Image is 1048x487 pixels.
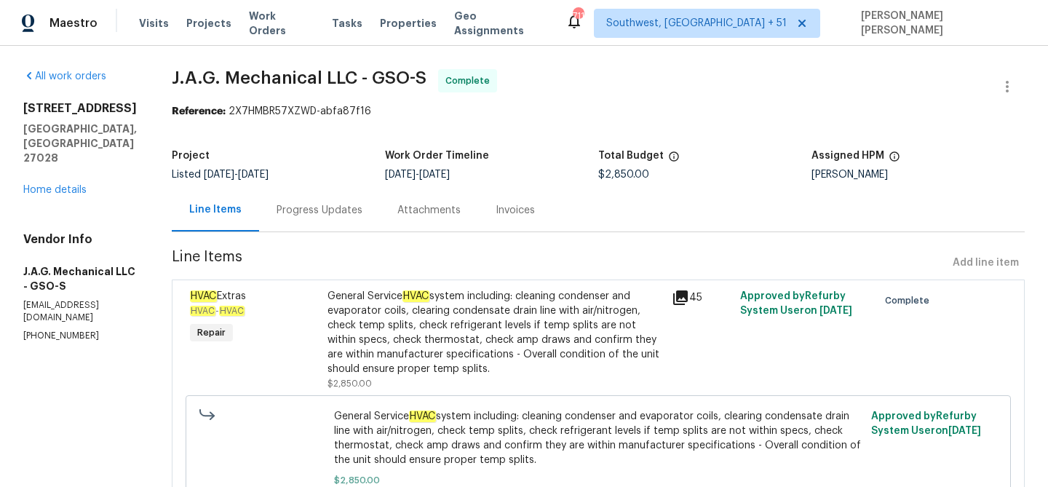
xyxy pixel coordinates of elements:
em: HVAC [409,411,436,422]
span: Complete [885,293,935,308]
p: [PHONE_NUMBER] [23,330,137,342]
p: [EMAIL_ADDRESS][DOMAIN_NAME] [23,299,137,324]
h5: Project [172,151,210,161]
em: HVAC [219,306,245,316]
span: Maestro [49,16,98,31]
span: - [385,170,450,180]
div: Attachments [397,203,461,218]
h5: [GEOGRAPHIC_DATA], [GEOGRAPHIC_DATA] 27028 [23,122,137,165]
span: J.A.G. Mechanical LLC - GSO-S [172,69,426,87]
em: HVAC [402,290,429,302]
span: General Service system including: cleaning condenser and evaporator coils, clearing condensate dr... [334,409,863,467]
div: 45 [672,289,731,306]
div: Line Items [189,202,242,217]
h5: Total Budget [598,151,664,161]
span: Southwest, [GEOGRAPHIC_DATA] + 51 [606,16,787,31]
a: Home details [23,185,87,195]
h4: Vendor Info [23,232,137,247]
span: Geo Assignments [454,9,548,38]
span: Extras [190,290,246,302]
span: Properties [380,16,437,31]
em: HVAC [190,290,217,302]
em: HVAC [190,306,215,316]
span: - [190,306,245,315]
span: $2,850.00 [598,170,649,180]
span: The hpm assigned to this work order. [889,151,900,170]
span: Tasks [332,18,362,28]
h5: J.A.G. Mechanical LLC - GSO-S [23,264,137,293]
span: Work Orders [249,9,314,38]
span: Listed [172,170,269,180]
b: Reference: [172,106,226,116]
span: $2,850.00 [327,379,372,388]
h2: [STREET_ADDRESS] [23,101,137,116]
h5: Work Order Timeline [385,151,489,161]
div: 2X7HMBR57XZWD-abfa87f16 [172,104,1025,119]
span: Repair [191,325,231,340]
span: Complete [445,74,496,88]
span: Line Items [172,250,947,277]
span: [DATE] [385,170,416,180]
span: [DATE] [238,170,269,180]
span: [DATE] [204,170,234,180]
span: Approved by Refurby System User on [871,411,981,436]
span: The total cost of line items that have been proposed by Opendoor. This sum includes line items th... [668,151,680,170]
span: [DATE] [419,170,450,180]
div: 711 [573,9,583,23]
span: - [204,170,269,180]
span: [DATE] [819,306,852,316]
span: Visits [139,16,169,31]
span: Projects [186,16,231,31]
div: Progress Updates [277,203,362,218]
div: General Service system including: cleaning condenser and evaporator coils, clearing condensate dr... [327,289,663,376]
span: [PERSON_NAME] [PERSON_NAME] [855,9,1026,38]
a: All work orders [23,71,106,82]
div: Invoices [496,203,535,218]
span: Approved by Refurby System User on [740,291,852,316]
span: [DATE] [948,426,981,436]
div: [PERSON_NAME] [811,170,1025,180]
h5: Assigned HPM [811,151,884,161]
